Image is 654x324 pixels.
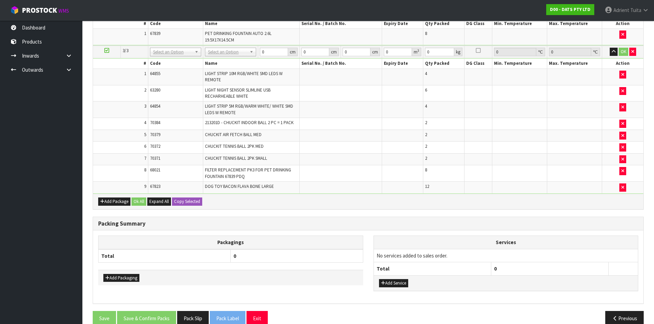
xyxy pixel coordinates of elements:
[99,249,231,263] th: Total
[591,48,600,56] div: ℃
[619,48,628,56] button: OK
[203,59,300,69] th: Name
[150,71,160,76] span: 64855
[547,19,602,29] th: Max. Temperature
[205,132,262,137] span: CHUCKIT AIR FETCH BALL MED
[58,8,69,14] small: WMS
[205,87,271,99] span: LIGHT NIGHT SENSOR SLIMLINE USB RECHARHEABLE WHITE
[153,48,192,56] span: Select an Option
[150,31,160,36] span: 67839
[205,31,272,43] span: PET DRINKING FOUNTAIN AUTO 2.6L 19.5X17X14.5CM
[492,59,547,69] th: Min. Temperature
[150,120,160,125] span: 70384
[425,120,427,125] span: 2
[98,197,130,206] button: Add Package
[425,183,429,189] span: 12
[144,71,146,76] span: 1
[454,48,462,56] div: kg
[233,253,236,259] span: 0
[144,103,146,109] span: 3
[148,59,203,69] th: Code
[205,167,291,179] span: FILTER REPLACEMENT PK3 FOR PET DRINKING FOUNTAIN 67839 PDQ
[205,103,293,115] span: LIGHT STRIP 5M RGB/WARM WHITE/ WHITE SMD LEDS W REMOTE
[93,19,148,29] th: #
[144,87,146,93] span: 2
[412,48,421,56] div: m
[602,19,643,29] th: Action
[550,7,590,12] strong: D00 - DATS PTY LTD
[150,167,160,173] span: 68021
[144,31,146,36] span: 1
[98,220,638,227] h3: Packing Summary
[103,274,139,282] button: Add Packaging
[131,197,146,206] button: Ok All
[299,59,382,69] th: Serial No. / Batch No.
[425,103,427,109] span: 4
[150,103,160,109] span: 64854
[208,48,247,56] span: Select an Option
[547,59,602,69] th: Max. Temperature
[144,143,146,149] span: 6
[613,7,629,13] span: Adrient
[93,59,148,69] th: #
[22,6,57,15] span: ProStock
[144,120,146,125] span: 4
[425,71,427,76] span: 4
[417,48,419,53] sup: 3
[150,87,160,93] span: 63280
[423,19,464,29] th: Qty Packed
[205,183,274,189] span: DOG TOY BACON FLAVA BONE LARGE
[425,132,427,137] span: 2
[492,19,547,29] th: Min. Temperature
[150,132,160,137] span: 70379
[464,19,492,29] th: DG Class
[10,6,19,14] img: cube-alt.png
[144,155,146,161] span: 7
[425,31,427,36] span: 8
[425,143,427,149] span: 2
[144,132,146,137] span: 5
[150,143,160,149] span: 70372
[464,59,492,69] th: DG Class
[147,197,171,206] button: Expand All
[99,236,363,249] th: Packagings
[123,48,128,53] span: 3/3
[370,48,380,56] div: cm
[379,279,408,287] button: Add Service
[546,4,594,15] a: D00 - DATS PTY LTD
[288,48,298,56] div: cm
[144,183,146,189] span: 9
[149,199,169,204] span: Expand All
[494,265,497,272] span: 0
[150,183,160,189] span: 67823
[374,236,638,249] th: Services
[536,48,545,56] div: ℃
[382,19,423,29] th: Expiry Date
[172,197,202,206] button: Copy Selected
[203,19,300,29] th: Name
[299,19,382,29] th: Serial No. / Batch No.
[425,87,427,93] span: 6
[205,155,267,161] span: CHUCKIT TENNIS BALL 2PK SMALL
[144,167,146,173] span: 8
[382,59,423,69] th: Expiry Date
[205,71,283,83] span: LIGHT STRIP 10M RGB/WHITE SMD LEDS W REMOTE
[374,249,638,262] td: No services added to sales order.
[423,59,464,69] th: Qty Packed
[602,59,643,69] th: Action
[425,155,427,161] span: 2
[148,19,203,29] th: Code
[630,7,641,13] span: Tuita
[425,167,427,173] span: 8
[329,48,339,56] div: cm
[205,120,294,125] span: 213201D - CHUCKIT INDOOR BALL 2 PC = 1 PACK
[374,262,491,275] th: Total
[205,143,264,149] span: CHUCKIT TENNIS BALL 2PK MED
[150,155,160,161] span: 70371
